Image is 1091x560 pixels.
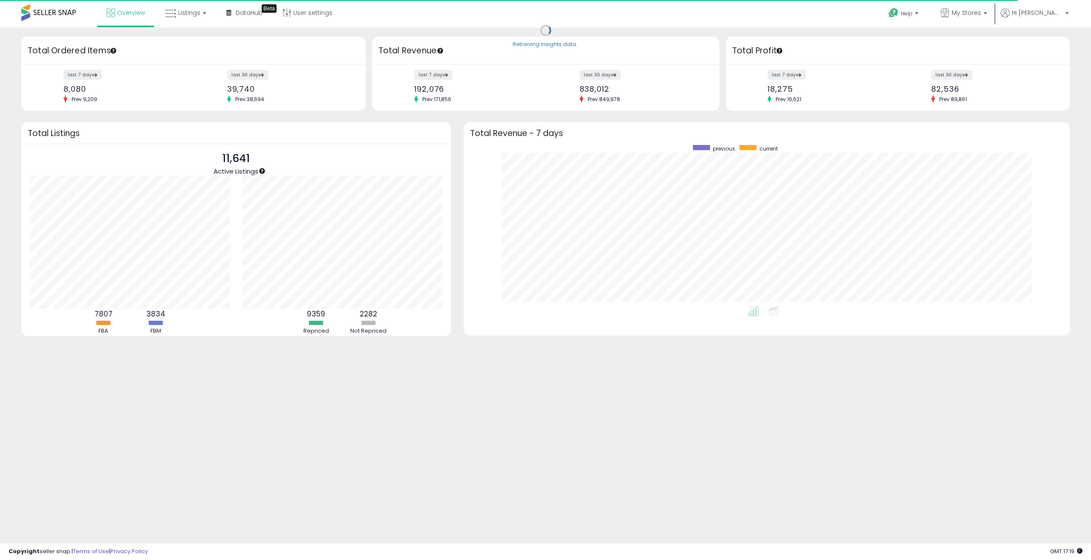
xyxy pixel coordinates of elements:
span: Prev: 171,856 [418,96,456,103]
div: 82,536 [931,84,1055,93]
a: Help [882,1,927,28]
span: My Stores [952,9,981,17]
span: previous [713,145,735,152]
span: Prev: 849,978 [583,96,624,103]
div: 838,012 [580,84,704,93]
div: FBM [130,327,182,335]
label: last 30 days [580,70,621,80]
label: last 7 days [768,70,806,80]
span: Prev: 38,694 [231,96,268,103]
span: Prev: 9,209 [67,96,101,103]
span: Listings [178,9,200,17]
div: Tooltip anchor [436,47,444,55]
label: last 30 days [227,70,268,80]
span: Prev: 16,621 [771,96,805,103]
div: FBA [78,327,129,335]
label: last 7 days [414,70,453,80]
div: 8,080 [63,84,187,93]
span: Hi [PERSON_NAME] [1012,9,1063,17]
span: current [759,145,778,152]
h3: Total Revenue [378,45,713,57]
span: Help [901,10,912,17]
p: 11,641 [214,151,258,167]
div: Retrieving insights data.. [513,41,579,49]
h3: Total Ordered Items [28,45,359,57]
h3: Total Listings [28,130,444,136]
div: Tooltip anchor [776,47,783,55]
label: last 7 days [63,70,102,80]
b: 7807 [95,309,113,319]
span: DataHub [236,9,263,17]
label: last 30 days [931,70,973,80]
h3: Total Profit [732,45,1064,57]
div: Not Repriced [343,327,394,335]
div: Tooltip anchor [258,167,266,175]
div: 192,076 [414,84,539,93]
a: Hi [PERSON_NAME] [1001,9,1069,28]
div: Tooltip anchor [110,47,117,55]
b: 2282 [360,309,377,319]
b: 9359 [307,309,325,319]
i: Get Help [888,8,899,18]
div: 39,740 [227,84,351,93]
b: 3834 [146,309,165,319]
div: Repriced [291,327,342,335]
h3: Total Revenue - 7 days [470,130,1064,136]
span: Overview [117,9,145,17]
span: Prev: 89,861 [935,96,971,103]
div: 18,275 [768,84,891,93]
div: Tooltip anchor [262,4,277,13]
span: Active Listings [214,167,258,176]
